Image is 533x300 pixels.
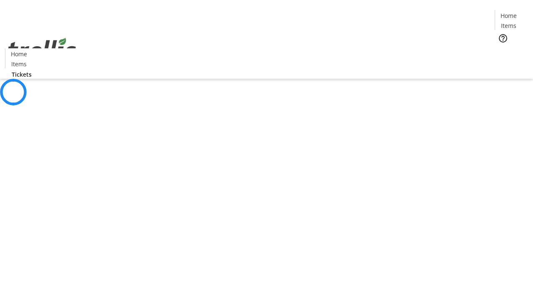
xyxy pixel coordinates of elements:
a: Items [5,60,32,68]
span: Home [11,50,27,58]
span: Home [501,11,517,20]
a: Tickets [5,70,38,79]
span: Tickets [12,70,32,79]
span: Items [11,60,27,68]
img: Orient E2E Organization 9Q2YxE4x4I's Logo [5,29,79,70]
a: Items [495,21,522,30]
a: Tickets [495,48,528,57]
span: Items [501,21,516,30]
button: Help [495,30,511,47]
a: Home [495,11,522,20]
a: Home [5,50,32,58]
span: Tickets [501,48,521,57]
